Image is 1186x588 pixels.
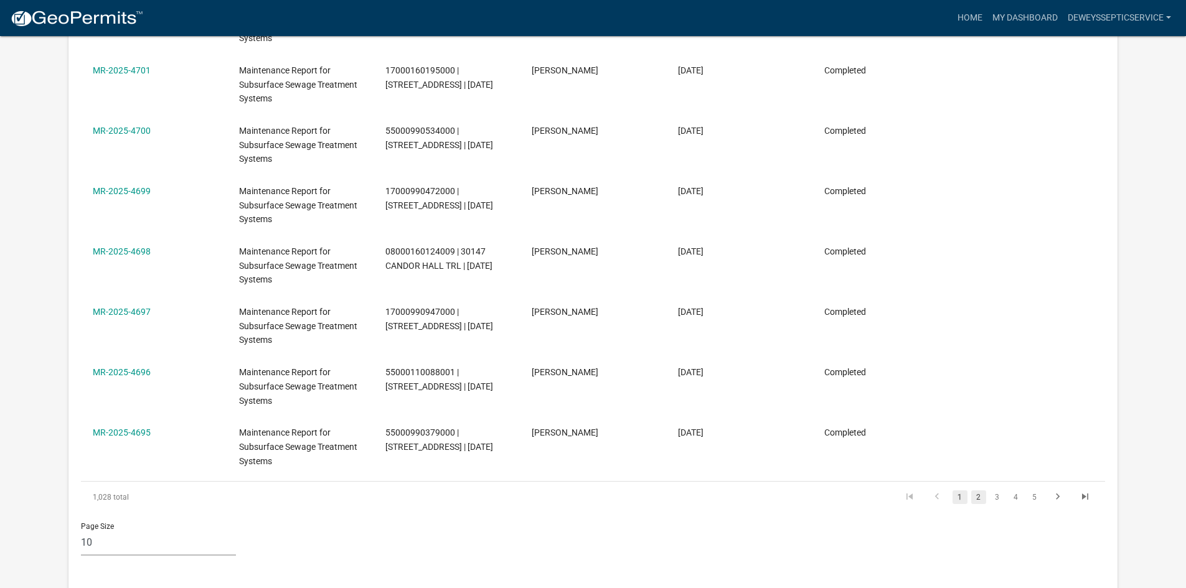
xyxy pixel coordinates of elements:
[951,487,969,508] li: page 1
[953,6,987,30] a: Home
[385,367,493,391] span: 55000110088001 | 50780 CO HWY 9 | 09/11/2025
[678,427,704,437] span: 09/19/2025
[678,246,704,256] span: 09/19/2025
[81,482,283,513] div: 1,028 total
[1063,6,1176,30] a: DeweysSepticService
[1007,487,1025,508] li: page 4
[385,186,493,210] span: 17000990472000 | 21906 CO HWY 20 | 09/12/2025
[925,490,949,504] a: go to previous page
[990,490,1005,504] a: 3
[93,307,151,317] a: MR-2025-4697
[93,186,151,196] a: MR-2025-4699
[824,427,866,437] span: Completed
[1073,490,1097,504] a: go to last page
[532,367,598,377] span: Timothy D Smith
[971,490,986,504] a: 2
[1046,490,1070,504] a: go to next page
[239,186,357,225] span: Maintenance Report for Subsurface Sewage Treatment Systems
[532,126,598,136] span: Timothy D Smith
[239,5,357,44] span: Maintenance Report for Subsurface Sewage Treatment Systems
[678,367,704,377] span: 09/19/2025
[239,126,357,164] span: Maintenance Report for Subsurface Sewage Treatment Systems
[93,427,151,437] a: MR-2025-4695
[385,307,493,331] span: 17000990947000 | 50267 FISH LAKE RD | 09/11/2025
[532,186,598,196] span: Timothy D Smith
[1009,490,1024,504] a: 4
[953,490,967,504] a: 1
[824,126,866,136] span: Completed
[385,246,492,271] span: 08000160124009 | 30147 CANDOR HALL TRL | 09/12/2025
[1025,487,1044,508] li: page 5
[678,307,704,317] span: 09/19/2025
[678,65,704,75] span: 09/19/2025
[239,427,357,466] span: Maintenance Report for Subsurface Sewage Treatment Systems
[385,126,493,150] span: 55000990534000 | 48436 PIKE BEACH RD | 09/12/2025
[532,307,598,317] span: Timothy D Smith
[532,246,598,256] span: Timothy D Smith
[93,65,151,75] a: MR-2025-4701
[239,65,357,104] span: Maintenance Report for Subsurface Sewage Treatment Systems
[1027,490,1042,504] a: 5
[969,487,988,508] li: page 2
[239,246,357,285] span: Maintenance Report for Subsurface Sewage Treatment Systems
[987,6,1063,30] a: My Dashboard
[988,487,1007,508] li: page 3
[898,490,921,504] a: go to first page
[824,65,866,75] span: Completed
[93,246,151,256] a: MR-2025-4698
[239,307,357,345] span: Maintenance Report for Subsurface Sewage Treatment Systems
[532,427,598,437] span: Timothy D Smith
[385,427,493,452] span: 55000990379000 | 51398 CO HWY 9 | 09/11/2025
[824,307,866,317] span: Completed
[93,367,151,377] a: MR-2025-4696
[532,65,598,75] span: Timothy D Smith
[93,126,151,136] a: MR-2025-4700
[824,186,866,196] span: Completed
[385,65,493,90] span: 17000160195000 | 49567 FISH LAKE RD | 09/15/2025
[239,367,357,406] span: Maintenance Report for Subsurface Sewage Treatment Systems
[678,186,704,196] span: 09/19/2025
[678,126,704,136] span: 09/19/2025
[824,367,866,377] span: Completed
[824,246,866,256] span: Completed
